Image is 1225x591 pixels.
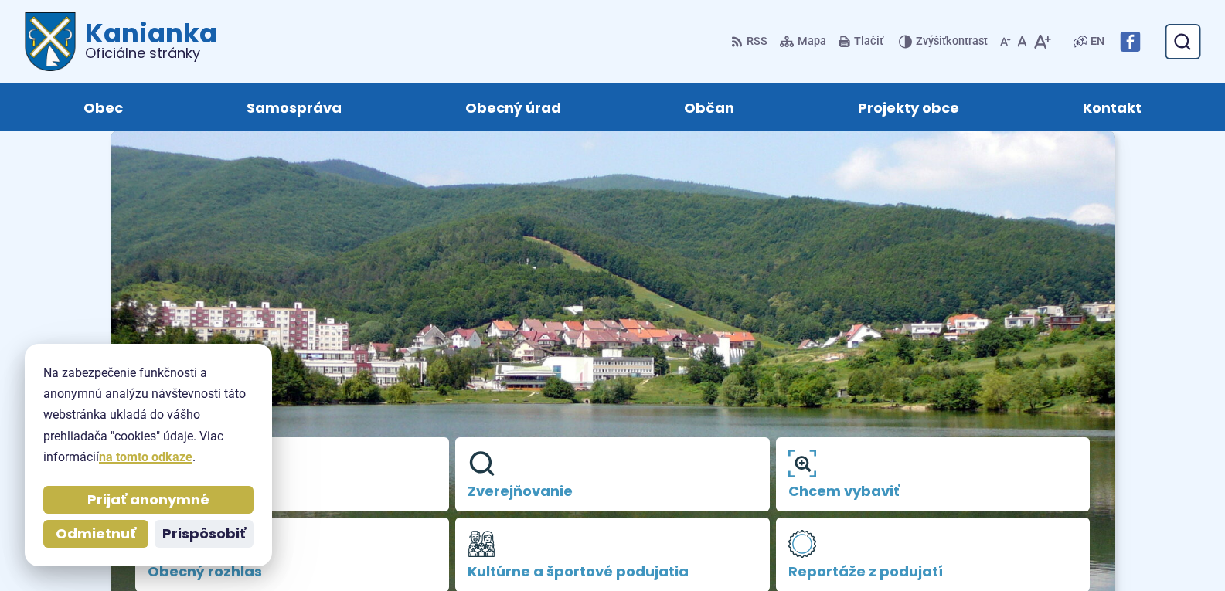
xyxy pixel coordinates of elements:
[43,362,254,467] p: Na zabezpečenie funkčnosti a anonymnú analýzu návštevnosti táto webstránka ukladá do vášho prehli...
[148,564,437,579] span: Obecný rozhlas
[788,484,1078,499] span: Chcem vybaviť
[455,437,770,511] a: Zverejňovanie
[776,437,1091,511] a: Chcem vybaviť
[85,46,217,60] span: Oficiálne stránky
[1091,32,1104,51] span: EN
[83,83,123,131] span: Obec
[777,25,829,58] a: Mapa
[37,83,169,131] a: Obec
[468,564,757,579] span: Kultúrne a športové podujatia
[812,83,1006,131] a: Projekty obce
[162,525,246,543] span: Prispôsobiť
[747,32,767,51] span: RSS
[43,520,148,548] button: Odmietnuť
[916,36,988,49] span: kontrast
[1014,25,1030,58] button: Nastaviť pôvodnú veľkosť písma
[798,32,826,51] span: Mapa
[997,25,1014,58] button: Zmenšiť veľkosť písma
[899,25,991,58] button: Zvýšiťkontrast
[835,25,886,58] button: Tlačiť
[200,83,388,131] a: Samospráva
[56,525,136,543] span: Odmietnuť
[468,484,757,499] span: Zverejňovanie
[1087,32,1108,51] a: EN
[638,83,781,131] a: Občan
[135,437,450,511] a: Úradná tabuľa
[1083,83,1142,131] span: Kontakt
[87,491,209,509] span: Prijať anonymné
[1120,32,1140,52] img: Prejsť na Facebook stránku
[247,83,342,131] span: Samospráva
[731,25,771,58] a: RSS
[43,486,254,514] button: Prijať anonymné
[155,520,254,548] button: Prispôsobiť
[148,484,437,499] span: Úradná tabuľa
[788,564,1078,579] span: Reportáže z podujatí
[419,83,607,131] a: Obecný úrad
[684,83,734,131] span: Občan
[465,83,561,131] span: Obecný úrad
[858,83,959,131] span: Projekty obce
[25,12,76,71] img: Prejsť na domovskú stránku
[76,20,217,60] h1: Kanianka
[854,36,883,49] span: Tlačiť
[1030,25,1054,58] button: Zväčšiť veľkosť písma
[25,12,217,71] a: Logo Kanianka, prejsť na domovskú stránku.
[1036,83,1188,131] a: Kontakt
[916,35,946,48] span: Zvýšiť
[99,450,192,464] a: na tomto odkaze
